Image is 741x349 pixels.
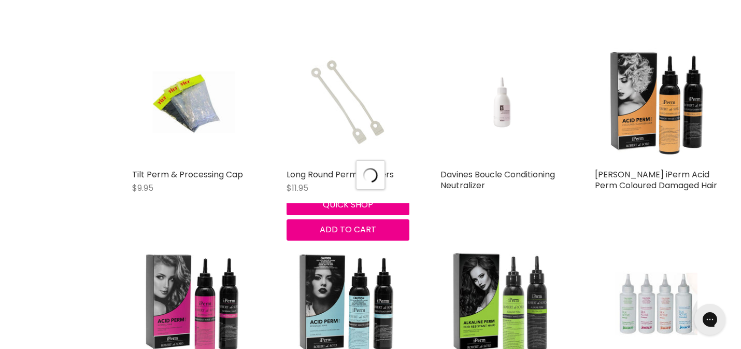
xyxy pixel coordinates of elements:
[153,40,235,164] img: Tilt Perm & Processing Cap
[320,224,376,235] span: Add to cart
[595,40,718,164] img: Robert De Soto iPerm Acid Perm Coloured Damaged Hair
[287,219,410,240] button: Add to cart
[287,40,410,164] a: Long Round Perm Rubbers
[307,40,389,164] img: Long Round Perm Rubbers
[132,169,243,180] a: Tilt Perm & Processing Cap
[287,169,394,180] a: Long Round Perm Rubbers
[461,40,543,164] img: Davines Boucle Conditioning Neutralizer
[132,182,153,194] span: $9.95
[287,182,308,194] span: $11.95
[595,169,717,191] a: [PERSON_NAME] iPerm Acid Perm Coloured Damaged Hair
[287,194,410,215] button: Quick shop
[440,40,564,164] a: Davines Boucle Conditioning Neutralizer
[440,169,555,191] a: Davines Boucle Conditioning Neutralizer
[689,300,731,339] iframe: Gorgias live chat messenger
[132,40,255,164] a: Tilt Perm & Processing Cap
